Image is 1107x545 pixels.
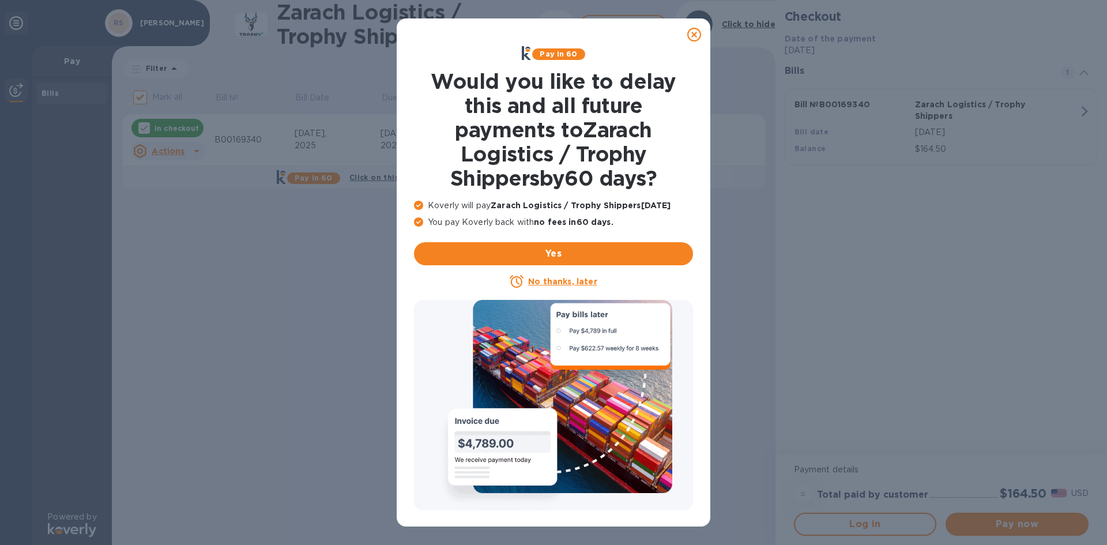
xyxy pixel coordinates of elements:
span: Yes [423,247,684,261]
b: Pay in 60 [540,50,577,58]
p: Koverly will pay [414,200,693,212]
u: No thanks, later [528,277,597,286]
button: Yes [414,242,693,265]
h1: Would you like to delay this and all future payments to Zarach Logistics / Trophy Shippers by 60 ... [414,69,693,190]
b: Zarach Logistics / Trophy Shippers [DATE] [491,201,671,210]
p: You pay Koverly back with [414,216,693,228]
b: no fees in 60 days . [534,217,613,227]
